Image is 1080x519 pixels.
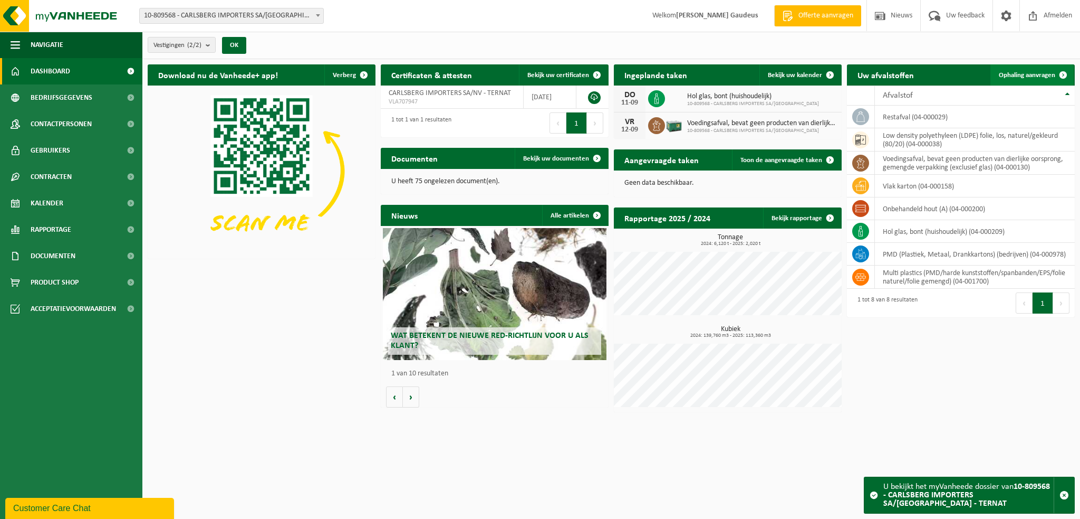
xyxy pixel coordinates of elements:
span: Bekijk uw kalender [768,72,822,79]
div: 11-09 [619,99,640,107]
span: Voedingsafval, bevat geen producten van dierlijke oorsprong, gemengde verpakking... [687,119,836,128]
p: Geen data beschikbaar. [624,180,831,187]
div: VR [619,118,640,126]
iframe: chat widget [5,496,176,519]
h2: Certificaten & attesten [381,64,483,85]
span: Ophaling aanvragen [999,72,1055,79]
span: Vestigingen [153,37,201,53]
button: Previous [1016,292,1033,314]
span: Product Shop [31,269,79,296]
span: Offerte aanvragen [796,11,856,21]
p: U heeft 75 ongelezen document(en). [391,178,598,185]
span: Documenten [31,243,75,269]
td: restafval (04-000029) [875,106,1075,128]
div: U bekijkt het myVanheede dossier van [883,477,1054,513]
span: Toon de aangevraagde taken [740,157,822,164]
button: 1 [1033,292,1053,314]
span: 10-809568 - CARLSBERG IMPORTERS SA/[GEOGRAPHIC_DATA] [687,128,836,134]
img: PB-LB-0680-HPE-GN-01 [665,116,683,134]
a: Wat betekent de nieuwe RED-richtlijn voor u als klant? [383,228,606,360]
button: Volgende [403,386,419,408]
h2: Documenten [381,148,448,168]
span: 10-809568 - CARLSBERG IMPORTERS SA/NV - TERNAT [140,8,323,23]
td: voedingsafval, bevat geen producten van dierlijke oorsprong, gemengde verpakking (exclusief glas)... [875,152,1075,175]
span: Bedrijfsgegevens [31,84,92,111]
strong: 10-809568 - CARLSBERG IMPORTERS SA/[GEOGRAPHIC_DATA] - TERNAT [883,483,1050,508]
span: 2024: 6,120 t - 2025: 2,020 t [619,241,842,247]
a: Alle artikelen [542,205,607,226]
span: 10-809568 - CARLSBERG IMPORTERS SA/NV - TERNAT [139,8,324,24]
a: Bekijk uw documenten [515,148,607,169]
button: Previous [549,112,566,134]
a: Offerte aanvragen [774,5,861,26]
a: Bekijk uw certificaten [519,64,607,86]
h2: Aangevraagde taken [614,149,709,170]
a: Toon de aangevraagde taken [732,149,841,171]
h2: Uw afvalstoffen [847,64,924,85]
h3: Tonnage [619,234,842,247]
span: Contactpersonen [31,111,92,137]
span: Kalender [31,190,63,216]
span: Bekijk uw certificaten [527,72,589,79]
td: PMD (Plastiek, Metaal, Drankkartons) (bedrijven) (04-000978) [875,243,1075,266]
span: Verberg [333,72,356,79]
td: multi plastics (PMD/harde kunststoffen/spanbanden/EPS/folie naturel/folie gemengd) (04-001700) [875,266,1075,289]
a: Ophaling aanvragen [990,64,1074,86]
img: Download de VHEPlus App [148,86,375,257]
button: Vestigingen(2/2) [148,37,216,53]
td: low density polyethyleen (LDPE) folie, los, naturel/gekleurd (80/20) (04-000038) [875,128,1075,152]
p: 1 van 10 resultaten [391,370,603,378]
td: hol glas, bont (huishoudelijk) (04-000209) [875,220,1075,243]
td: [DATE] [524,86,576,109]
div: 1 tot 8 van 8 resultaten [852,291,918,315]
h2: Download nu de Vanheede+ app! [148,64,288,85]
span: Dashboard [31,58,70,84]
h2: Rapportage 2025 / 2024 [614,207,721,228]
a: Bekijk rapportage [763,207,841,229]
span: Acceptatievoorwaarden [31,296,116,322]
span: Navigatie [31,32,63,58]
div: 1 tot 1 van 1 resultaten [386,111,451,135]
button: OK [222,37,246,54]
span: Gebruikers [31,137,70,164]
h2: Nieuws [381,205,428,225]
span: VLA707947 [389,98,515,106]
span: Wat betekent de nieuwe RED-richtlijn voor u als klant? [391,332,589,350]
span: CARLSBERG IMPORTERS SA/NV - TERNAT [389,89,511,97]
span: 10-809568 - CARLSBERG IMPORTERS SA/[GEOGRAPHIC_DATA] [687,101,819,107]
strong: [PERSON_NAME] Gaudeus [676,12,758,20]
h3: Kubiek [619,326,842,338]
span: Afvalstof [883,91,913,100]
button: Next [587,112,603,134]
td: onbehandeld hout (A) (04-000200) [875,197,1075,220]
h2: Ingeplande taken [614,64,698,85]
button: Vorige [386,386,403,408]
a: Bekijk uw kalender [759,64,841,86]
count: (2/2) [187,42,201,49]
button: 1 [566,112,587,134]
button: Next [1053,292,1069,314]
td: vlak karton (04-000158) [875,175,1075,197]
span: Bekijk uw documenten [523,155,589,162]
span: 2024: 139,760 m3 - 2025: 113,360 m3 [619,333,842,338]
span: Hol glas, bont (huishoudelijk) [687,92,819,101]
div: 12-09 [619,126,640,134]
span: Rapportage [31,216,71,243]
span: Contracten [31,164,72,190]
button: Verberg [324,64,374,86]
div: DO [619,91,640,99]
